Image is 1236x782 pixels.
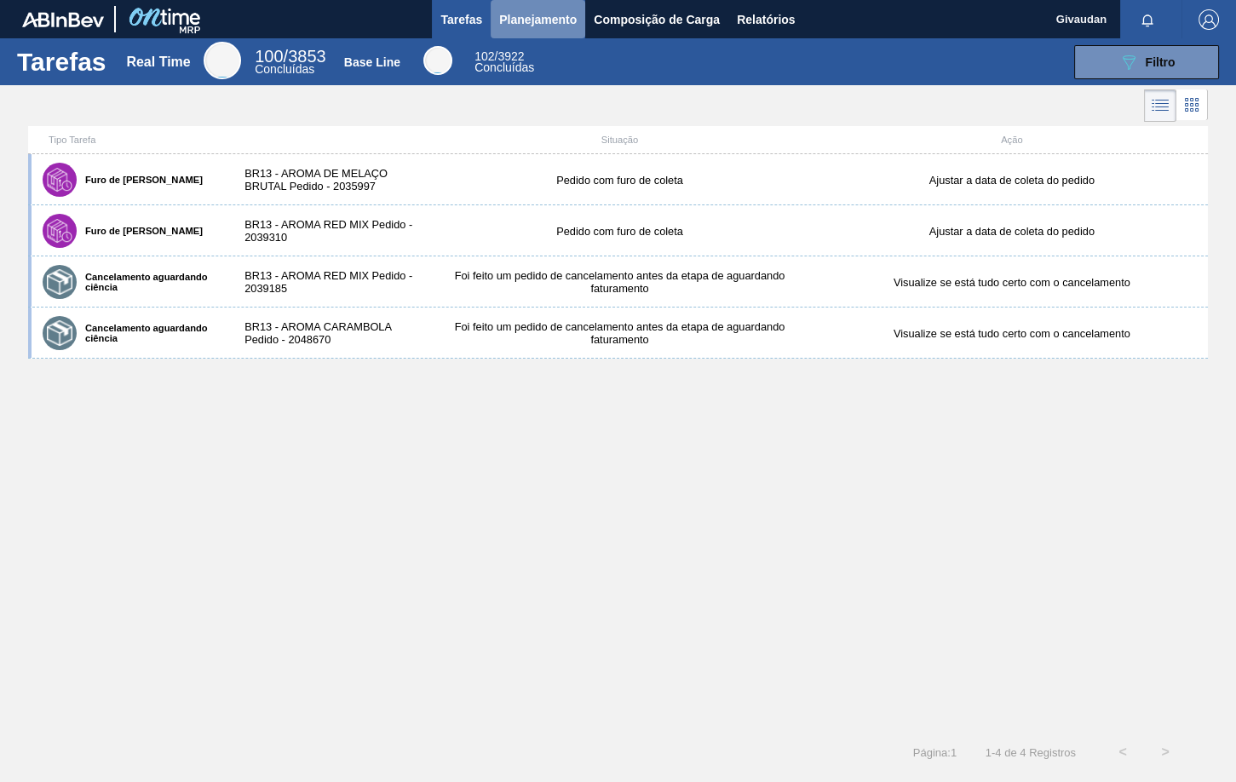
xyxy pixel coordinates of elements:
[816,276,1208,289] div: Visualize se está tudo certo com o cancelamento
[126,55,190,70] div: Real Time
[816,174,1208,187] div: Ajustar a data de coleta do pedido
[423,46,452,75] div: Base Line
[227,218,423,244] div: BR13 - AROMA RED MIX Pedido - 2039310
[474,49,524,63] span: / 3922
[499,9,577,30] span: Planejamento
[816,135,1208,145] div: Ação
[77,323,216,343] label: Cancelamento aguardando ciência
[17,52,106,72] h1: Tarefas
[474,51,534,73] div: Base Line
[423,174,815,187] div: Pedido com furo de coleta
[255,47,325,66] span: / 3853
[32,135,227,145] div: Tipo Tarefa
[1146,55,1176,69] span: Filtro
[1101,731,1144,773] button: <
[227,167,423,193] div: BR13 - AROMA DE MELAÇO BRUTAL Pedido - 2035997
[344,55,400,69] div: Base Line
[474,60,534,74] span: Concluídas
[77,226,203,236] label: Furo de [PERSON_NAME]
[22,12,104,27] img: TNhmsLtSVTkK8tSr43FrP2fwEKptu5GPRR3wAAAABJRU5ErkJggg==
[204,42,241,79] div: Real Time
[1144,89,1176,122] div: Visão em Lista
[737,9,795,30] span: Relatórios
[255,62,314,76] span: Concluídas
[440,9,482,30] span: Tarefas
[1176,89,1208,122] div: Visão em Cards
[77,272,216,292] label: Cancelamento aguardando ciência
[913,746,957,759] span: Página : 1
[1120,8,1175,32] button: Notificações
[1074,45,1219,79] button: Filtro
[816,225,1208,238] div: Ajustar a data de coleta do pedido
[227,269,423,295] div: BR13 - AROMA RED MIX Pedido - 2039185
[77,175,203,185] label: Furo de [PERSON_NAME]
[423,225,815,238] div: Pedido com furo de coleta
[1144,731,1187,773] button: >
[255,47,283,66] span: 100
[594,9,720,30] span: Composição de Carga
[982,746,1076,759] span: 1 - 4 de 4 Registros
[423,320,815,346] div: Foi feito um pedido de cancelamento antes da etapa de aguardando faturamento
[423,135,815,145] div: Situação
[474,49,494,63] span: 102
[227,320,423,346] div: BR13 - AROMA CARAMBOLA Pedido - 2048670
[816,327,1208,340] div: Visualize se está tudo certo com o cancelamento
[423,269,815,295] div: Foi feito um pedido de cancelamento antes da etapa de aguardando faturamento
[255,49,325,75] div: Real Time
[1199,9,1219,30] img: Logout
